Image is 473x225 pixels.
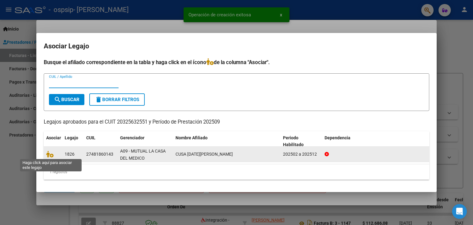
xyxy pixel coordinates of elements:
datatable-header-cell: Nombre Afiliado [173,131,281,152]
span: Periodo Habilitado [283,135,304,147]
p: Legajos aprobados para el CUIT 20325632551 y Período de Prestación 202509 [44,118,429,126]
span: Borrar Filtros [95,97,139,102]
div: 1 registros [44,164,429,180]
button: Buscar [49,94,84,105]
span: CUIL [86,135,95,140]
h4: Busque el afiliado correspondiente en la tabla y haga click en el ícono de la columna "Asociar". [44,58,429,66]
datatable-header-cell: Asociar [44,131,62,152]
span: Nombre Afiliado [176,135,208,140]
datatable-header-cell: Legajo [62,131,84,152]
datatable-header-cell: Gerenciador [118,131,173,152]
span: Buscar [54,97,79,102]
div: Open Intercom Messenger [452,204,467,219]
span: 1826 [65,152,75,157]
button: Borrar Filtros [89,93,145,106]
mat-icon: search [54,96,61,103]
mat-icon: delete [95,96,102,103]
span: Dependencia [325,135,350,140]
h2: Asociar Legajo [44,40,429,52]
datatable-header-cell: CUIL [84,131,118,152]
span: Gerenciador [120,135,144,140]
span: CUSA LUCIA BERENICE [176,152,233,157]
span: Asociar [46,135,61,140]
span: A09 - MUTUAL LA CASA DEL MEDICO [120,149,166,161]
span: Legajo [65,135,78,140]
div: 27481860143 [86,151,113,158]
datatable-header-cell: Periodo Habilitado [281,131,322,152]
datatable-header-cell: Dependencia [322,131,430,152]
div: 202502 a 202512 [283,151,320,158]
